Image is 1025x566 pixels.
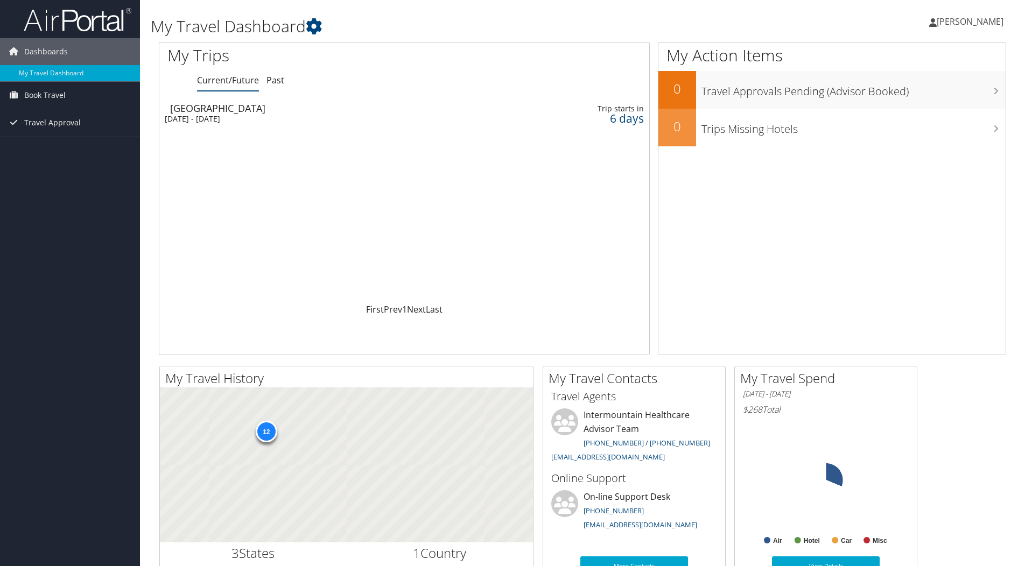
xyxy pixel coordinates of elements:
[24,109,81,136] span: Travel Approval
[24,7,131,32] img: airportal-logo.png
[658,109,1006,146] a: 0Trips Missing Hotels
[165,369,533,387] h2: My Travel History
[551,452,665,462] a: [EMAIL_ADDRESS][DOMAIN_NAME]
[740,369,917,387] h2: My Travel Spend
[584,506,644,515] a: [PHONE_NUMBER]
[841,537,852,544] text: Car
[170,103,466,113] div: [GEOGRAPHIC_DATA]
[355,544,525,562] h2: Country
[165,114,461,124] div: [DATE] - [DATE]
[549,369,725,387] h2: My Travel Contacts
[402,303,407,315] a: 1
[255,421,277,442] div: 12
[530,114,644,123] div: 6 days
[167,44,437,67] h1: My Trips
[197,74,259,86] a: Current/Future
[546,408,722,466] li: Intermountain Healthcare Advisor Team
[658,71,1006,109] a: 0Travel Approvals Pending (Advisor Booked)
[168,544,339,562] h2: States
[151,15,726,38] h1: My Travel Dashboard
[407,303,426,315] a: Next
[413,544,420,562] span: 1
[24,38,68,65] span: Dashboards
[658,117,696,136] h2: 0
[658,80,696,98] h2: 0
[426,303,443,315] a: Last
[804,537,820,544] text: Hotel
[658,44,1006,67] h1: My Action Items
[773,537,782,544] text: Air
[366,303,384,315] a: First
[551,389,717,404] h3: Travel Agents
[231,544,239,562] span: 3
[584,438,710,448] a: [PHONE_NUMBER] / [PHONE_NUMBER]
[546,490,722,534] li: On-line Support Desk
[937,16,1003,27] span: [PERSON_NAME]
[24,82,66,109] span: Book Travel
[701,79,1006,99] h3: Travel Approvals Pending (Advisor Booked)
[266,74,284,86] a: Past
[384,303,402,315] a: Prev
[743,389,909,399] h6: [DATE] - [DATE]
[551,471,717,486] h3: Online Support
[584,520,697,529] a: [EMAIL_ADDRESS][DOMAIN_NAME]
[873,537,887,544] text: Misc
[743,404,762,415] span: $268
[701,116,1006,137] h3: Trips Missing Hotels
[743,404,909,415] h6: Total
[530,104,644,114] div: Trip starts in
[929,5,1014,38] a: [PERSON_NAME]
